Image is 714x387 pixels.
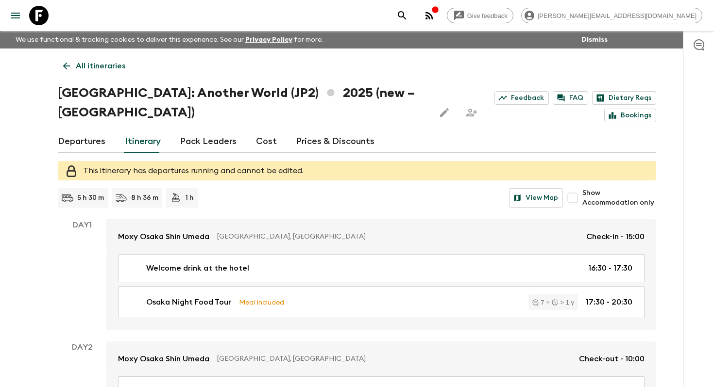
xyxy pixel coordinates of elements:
[592,91,656,105] a: Dietary Reqs
[217,232,578,242] p: [GEOGRAPHIC_DATA], [GEOGRAPHIC_DATA]
[553,91,588,105] a: FAQ
[58,130,105,153] a: Departures
[552,299,574,306] div: > 1 y
[58,83,427,122] h1: [GEOGRAPHIC_DATA]: Another World (JP2) 2025 (new – [GEOGRAPHIC_DATA])
[146,262,249,274] p: Welcome drink at the hotel
[180,130,237,153] a: Pack Leaders
[586,296,632,308] p: 17:30 - 20:30
[239,297,284,307] p: Meal Included
[125,130,161,153] a: Itinerary
[579,33,610,47] button: Dismiss
[118,254,645,282] a: Welcome drink at the hotel16:30 - 17:30
[435,103,454,122] button: Edit this itinerary
[118,353,209,365] p: Moxy Osaka Shin Umeda
[245,36,292,43] a: Privacy Policy
[532,12,702,19] span: [PERSON_NAME][EMAIL_ADDRESS][DOMAIN_NAME]
[579,353,645,365] p: Check-out - 10:00
[131,193,158,203] p: 8 h 36 m
[462,12,513,19] span: Give feedback
[186,193,194,203] p: 1 h
[494,91,549,105] a: Feedback
[604,109,656,122] a: Bookings
[582,188,656,208] span: Show Accommodation only
[532,299,544,306] div: 7
[447,8,513,23] a: Give feedback
[146,296,231,308] p: Osaka Night Food Tour
[217,354,571,364] p: [GEOGRAPHIC_DATA], [GEOGRAPHIC_DATA]
[392,6,412,25] button: search adventures
[106,219,656,254] a: Moxy Osaka Shin Umeda[GEOGRAPHIC_DATA], [GEOGRAPHIC_DATA]Check-in - 15:00
[586,231,645,242] p: Check-in - 15:00
[588,262,632,274] p: 16:30 - 17:30
[118,286,645,318] a: Osaka Night Food TourMeal Included7> 1 y17:30 - 20:30
[77,193,104,203] p: 5 h 30 m
[256,130,277,153] a: Cost
[296,130,374,153] a: Prices & Discounts
[509,188,563,208] button: View Map
[58,56,131,76] a: All itineraries
[521,8,702,23] div: [PERSON_NAME][EMAIL_ADDRESS][DOMAIN_NAME]
[12,31,327,48] p: We use functional & tracking cookies to deliver this experience. See our for more.
[118,231,209,242] p: Moxy Osaka Shin Umeda
[106,341,656,376] a: Moxy Osaka Shin Umeda[GEOGRAPHIC_DATA], [GEOGRAPHIC_DATA]Check-out - 10:00
[6,6,25,25] button: menu
[83,167,304,175] span: This itinerary has departures running and cannot be edited.
[462,103,481,122] span: Share this itinerary
[58,219,106,231] p: Day 1
[76,60,125,72] p: All itineraries
[58,341,106,353] p: Day 2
